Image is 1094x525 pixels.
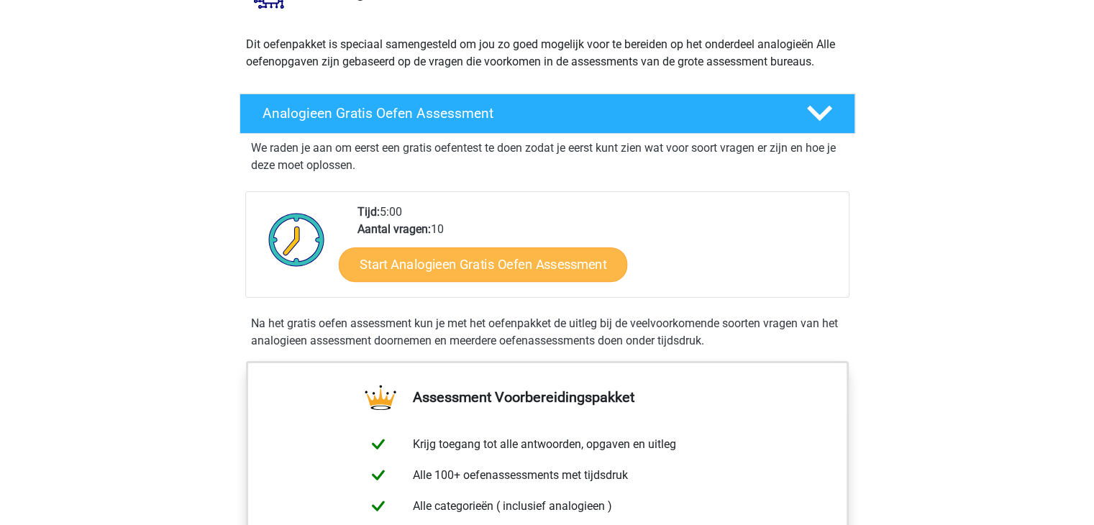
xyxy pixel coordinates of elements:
[339,247,627,281] a: Start Analogieen Gratis Oefen Assessment
[260,204,333,275] img: Klok
[357,222,431,236] b: Aantal vragen:
[234,93,861,134] a: Analogieen Gratis Oefen Assessment
[347,204,848,297] div: 5:00 10
[245,315,849,350] div: Na het gratis oefen assessment kun je met het oefenpakket de uitleg bij de veelvoorkomende soorte...
[251,140,844,174] p: We raden je aan om eerst een gratis oefentest te doen zodat je eerst kunt zien wat voor soort vra...
[357,205,380,219] b: Tijd:
[263,105,783,122] h4: Analogieen Gratis Oefen Assessment
[246,36,849,70] p: Dit oefenpakket is speciaal samengesteld om jou zo goed mogelijk voor te bereiden op het onderdee...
